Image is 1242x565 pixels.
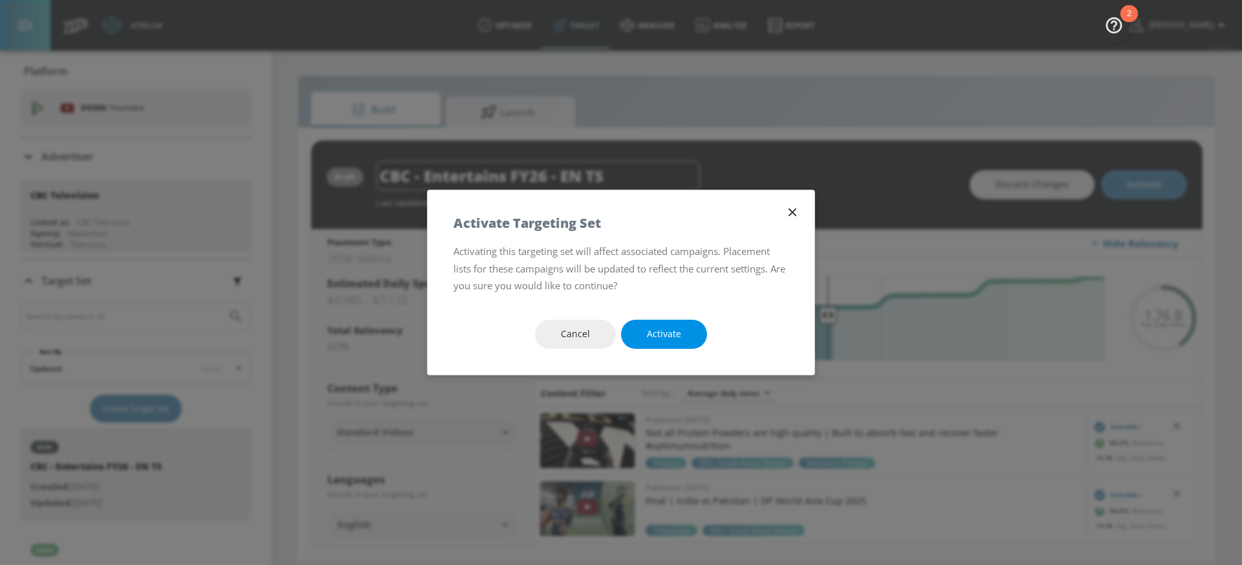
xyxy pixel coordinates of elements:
span: Cancel [561,326,590,342]
button: Open Resource Center, 2 new notifications [1096,6,1132,43]
span: Activate [647,326,681,342]
p: Activating this targeting set will affect associated campaigns. Placement lists for these campaig... [453,243,789,294]
button: Activate [621,320,707,349]
h5: Activate Targeting Set [453,216,601,230]
button: Cancel [535,320,616,349]
div: 2 [1127,14,1131,30]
